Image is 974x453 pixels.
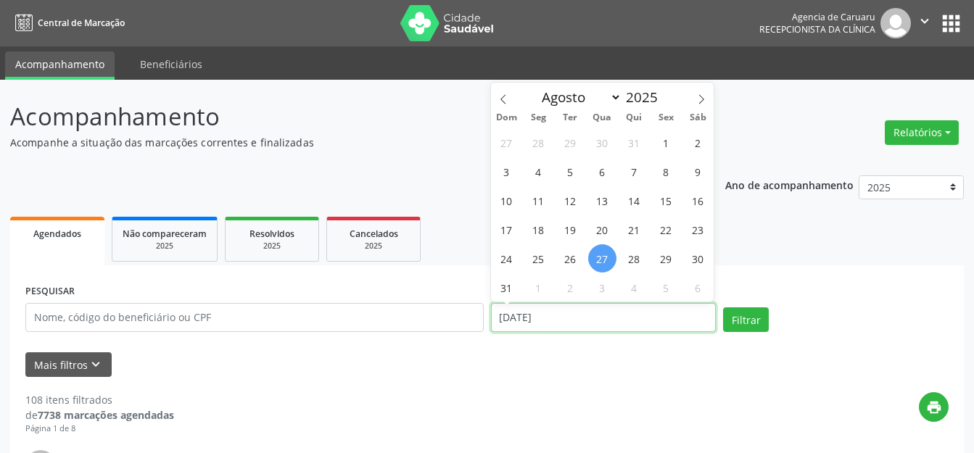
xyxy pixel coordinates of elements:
span: Agosto 18, 2025 [524,215,553,244]
span: Qua [586,113,618,122]
span: Agosto 27, 2025 [588,244,616,273]
div: 108 itens filtrados [25,392,174,407]
span: Julho 31, 2025 [620,128,648,157]
span: Agosto 19, 2025 [556,215,585,244]
span: Agosto 14, 2025 [620,186,648,215]
span: Agosto 9, 2025 [684,157,712,186]
input: Selecione um intervalo [491,303,717,332]
span: Recepcionista da clínica [759,23,875,36]
span: Agosto 7, 2025 [620,157,648,186]
button: print [919,392,949,422]
span: Julho 29, 2025 [556,128,585,157]
span: Seg [522,113,554,122]
span: Agosto 17, 2025 [492,215,521,244]
div: 2025 [236,241,308,252]
span: Agosto 25, 2025 [524,244,553,273]
span: Agosto 22, 2025 [652,215,680,244]
span: Julho 30, 2025 [588,128,616,157]
span: Agosto 29, 2025 [652,244,680,273]
span: Sáb [682,113,714,122]
span: Setembro 1, 2025 [524,273,553,302]
input: Nome, código do beneficiário ou CPF [25,303,484,332]
i:  [917,13,933,29]
span: Agosto 4, 2025 [524,157,553,186]
span: Agosto 23, 2025 [684,215,712,244]
span: Ter [554,113,586,122]
span: Agosto 8, 2025 [652,157,680,186]
span: Agosto 28, 2025 [620,244,648,273]
strong: 7738 marcações agendadas [38,408,174,422]
select: Month [535,87,622,107]
span: Agosto 5, 2025 [556,157,585,186]
span: Agosto 1, 2025 [652,128,680,157]
span: Central de Marcação [38,17,125,29]
i: print [926,399,942,415]
span: Agendados [33,228,81,240]
span: Agosto 20, 2025 [588,215,616,244]
span: Agosto 12, 2025 [556,186,585,215]
span: Agosto 31, 2025 [492,273,521,302]
span: Agosto 24, 2025 [492,244,521,273]
span: Sex [650,113,682,122]
button: Mais filtroskeyboard_arrow_down [25,352,112,378]
div: 2025 [123,241,207,252]
span: Julho 27, 2025 [492,128,521,157]
div: Agencia de Caruaru [759,11,875,23]
button:  [911,8,938,38]
span: Agosto 13, 2025 [588,186,616,215]
span: Cancelados [350,228,398,240]
a: Central de Marcação [10,11,125,35]
span: Dom [491,113,523,122]
span: Qui [618,113,650,122]
span: Agosto 16, 2025 [684,186,712,215]
p: Ano de acompanhamento [725,175,854,194]
img: img [880,8,911,38]
span: Agosto 21, 2025 [620,215,648,244]
span: Agosto 3, 2025 [492,157,521,186]
span: Julho 28, 2025 [524,128,553,157]
span: Agosto 26, 2025 [556,244,585,273]
div: de [25,407,174,423]
a: Beneficiários [130,51,212,77]
a: Acompanhamento [5,51,115,80]
span: Agosto 2, 2025 [684,128,712,157]
button: Filtrar [723,307,769,332]
span: Agosto 11, 2025 [524,186,553,215]
button: Relatórios [885,120,959,145]
span: Setembro 6, 2025 [684,273,712,302]
span: Resolvidos [249,228,294,240]
span: Agosto 10, 2025 [492,186,521,215]
i: keyboard_arrow_down [88,357,104,373]
p: Acompanhamento [10,99,678,135]
input: Year [622,88,669,107]
button: apps [938,11,964,36]
span: Agosto 30, 2025 [684,244,712,273]
span: Agosto 6, 2025 [588,157,616,186]
span: Setembro 2, 2025 [556,273,585,302]
span: Setembro 4, 2025 [620,273,648,302]
p: Acompanhe a situação das marcações correntes e finalizadas [10,135,678,150]
span: Agosto 15, 2025 [652,186,680,215]
div: 2025 [337,241,410,252]
label: PESQUISAR [25,280,75,303]
span: Setembro 5, 2025 [652,273,680,302]
span: Setembro 3, 2025 [588,273,616,302]
span: Não compareceram [123,228,207,240]
div: Página 1 de 8 [25,423,174,435]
